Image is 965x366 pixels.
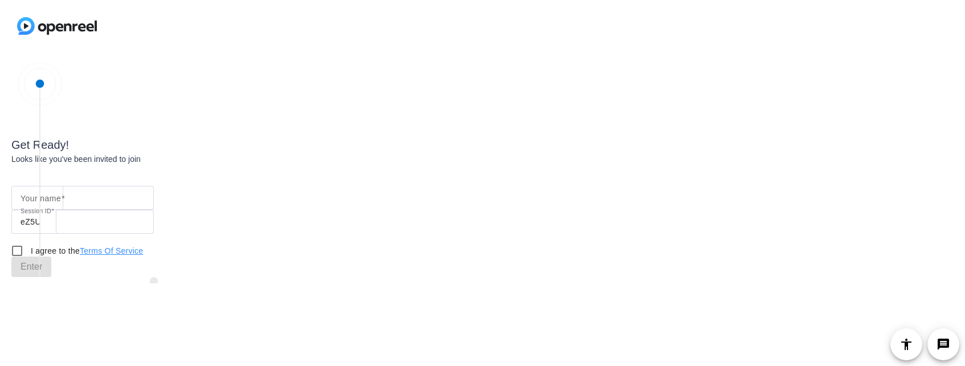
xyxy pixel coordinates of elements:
mat-icon: message [937,337,950,351]
mat-label: Session ID [21,208,51,214]
div: Looks like you've been invited to join [11,153,296,165]
mat-icon: accessibility [899,337,913,351]
mat-label: Your name [21,194,61,203]
a: Terms Of Service [80,246,143,255]
label: I agree to the [28,245,143,257]
div: Get Ready! [11,136,296,153]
